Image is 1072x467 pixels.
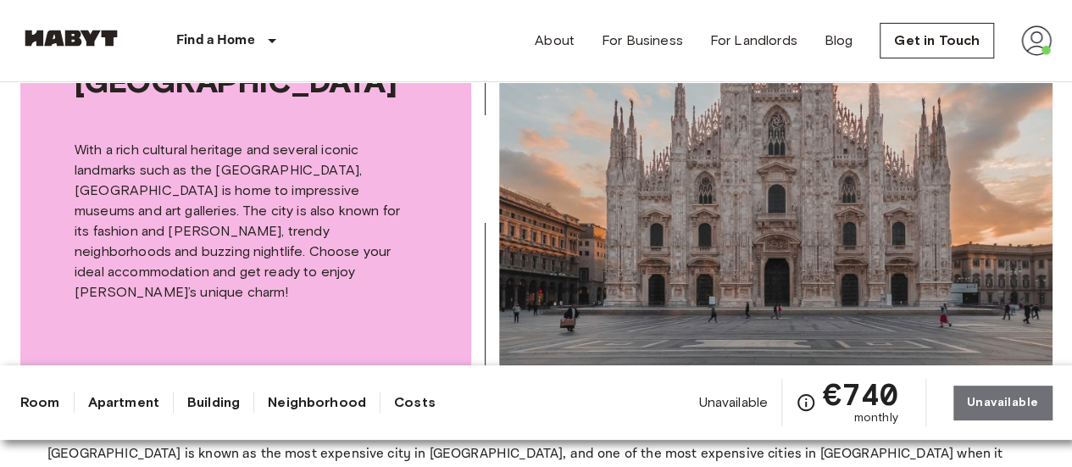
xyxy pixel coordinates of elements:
a: Room [20,392,60,413]
img: avatar [1021,25,1052,56]
a: Costs [394,392,436,413]
a: Neighborhood [268,392,366,413]
span: Unavailable [698,393,768,412]
a: About [535,31,575,51]
a: Apartment [88,392,159,413]
svg: Check cost overview for full price breakdown. Please note that discounts apply to new joiners onl... [796,392,816,413]
a: For Business [602,31,683,51]
a: Building [187,392,240,413]
a: Blog [825,31,853,51]
a: For Landlords [710,31,797,51]
span: €740 [823,379,898,409]
a: Get in Touch [880,23,994,58]
p: Find a Home [176,31,255,51]
p: With a rich cultural heritage and several iconic landmarks such as the [GEOGRAPHIC_DATA], [GEOGRA... [75,140,417,303]
img: Habyt [20,30,122,47]
span: monthly [854,409,898,426]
